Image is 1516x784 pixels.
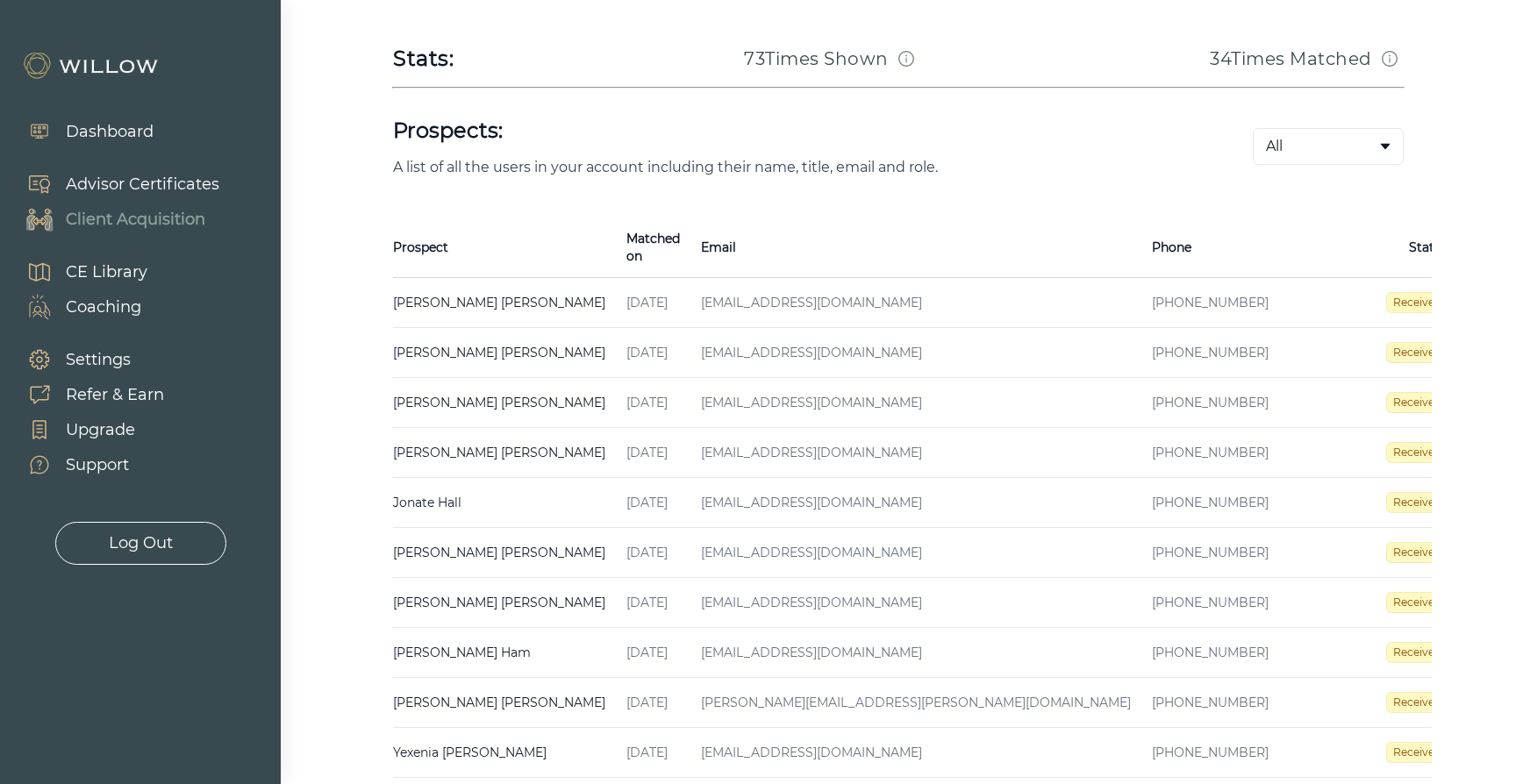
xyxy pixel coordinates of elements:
[1141,678,1279,728] td: [PHONE_NUMBER]
[616,428,690,478] td: [DATE]
[690,428,1141,478] td: [EMAIL_ADDRESS][DOMAIN_NAME]
[1386,642,1448,663] span: Received
[1386,742,1448,763] span: Received
[393,328,616,378] td: [PERSON_NAME] [PERSON_NAME]
[9,254,147,289] a: CE Library
[1382,51,1398,67] span: info-circle
[1141,478,1279,528] td: [PHONE_NUMBER]
[1378,139,1392,153] span: caret-down
[616,328,690,378] td: [DATE]
[109,531,173,555] div: Log Out
[1266,136,1283,157] span: All
[616,478,690,528] td: [DATE]
[9,412,164,447] a: Upgrade
[892,45,920,73] button: Match info
[66,120,154,144] div: Dashboard
[1141,378,1279,428] td: [PHONE_NUMBER]
[690,278,1141,328] td: [EMAIL_ADDRESS][DOMAIN_NAME]
[616,678,690,728] td: [DATE]
[393,528,616,578] td: [PERSON_NAME] [PERSON_NAME]
[66,348,131,372] div: Settings
[898,51,914,67] span: info-circle
[616,278,690,328] td: [DATE]
[22,52,162,80] img: Willow
[393,578,616,628] td: [PERSON_NAME] [PERSON_NAME]
[393,45,454,73] div: Stats:
[393,628,616,678] td: [PERSON_NAME] Ham
[744,46,889,71] h3: 73 Times Shown
[1279,217,1459,278] th: Status
[393,278,616,328] td: [PERSON_NAME] [PERSON_NAME]
[690,578,1141,628] td: [EMAIL_ADDRESS][DOMAIN_NAME]
[9,114,154,149] a: Dashboard
[1141,628,1279,678] td: [PHONE_NUMBER]
[690,328,1141,378] td: [EMAIL_ADDRESS][DOMAIN_NAME]
[393,217,616,278] th: Prospect
[1386,292,1448,313] span: Received
[616,378,690,428] td: [DATE]
[1141,528,1279,578] td: [PHONE_NUMBER]
[66,383,164,407] div: Refer & Earn
[616,217,690,278] th: Matched on
[690,678,1141,728] td: [PERSON_NAME][EMAIL_ADDRESS][PERSON_NAME][DOMAIN_NAME]
[393,159,1197,175] p: A list of all the users in your account including their name, title, email and role.
[1376,45,1404,73] button: Match info
[690,728,1141,778] td: [EMAIL_ADDRESS][DOMAIN_NAME]
[393,378,616,428] td: [PERSON_NAME] [PERSON_NAME]
[66,296,141,319] div: Coaching
[66,208,205,232] div: Client Acquisition
[1141,217,1279,278] th: Phone
[1386,592,1448,613] span: Received
[1386,342,1448,363] span: Received
[1386,692,1448,713] span: Received
[393,678,616,728] td: [PERSON_NAME] [PERSON_NAME]
[1141,728,1279,778] td: [PHONE_NUMBER]
[66,260,147,284] div: CE Library
[1386,542,1448,563] span: Received
[393,478,616,528] td: Jonate Hall
[616,728,690,778] td: [DATE]
[1386,492,1448,513] span: Received
[9,167,219,202] a: Advisor Certificates
[1386,392,1448,413] span: Received
[9,202,219,237] a: Client Acquisition
[9,342,164,377] a: Settings
[1141,328,1279,378] td: [PHONE_NUMBER]
[393,728,616,778] td: Yexenia [PERSON_NAME]
[616,578,690,628] td: [DATE]
[1141,578,1279,628] td: [PHONE_NUMBER]
[1141,278,1279,328] td: [PHONE_NUMBER]
[690,378,1141,428] td: [EMAIL_ADDRESS][DOMAIN_NAME]
[393,428,616,478] td: [PERSON_NAME] [PERSON_NAME]
[616,628,690,678] td: [DATE]
[690,628,1141,678] td: [EMAIL_ADDRESS][DOMAIN_NAME]
[393,117,1197,145] h1: Prospects:
[616,528,690,578] td: [DATE]
[690,217,1141,278] th: Email
[9,289,147,324] a: Coaching
[1141,428,1279,478] td: [PHONE_NUMBER]
[9,377,164,412] a: Refer & Earn
[66,418,135,442] div: Upgrade
[1210,46,1372,71] h3: 34 Times Matched
[690,528,1141,578] td: [EMAIL_ADDRESS][DOMAIN_NAME]
[690,478,1141,528] td: [EMAIL_ADDRESS][DOMAIN_NAME]
[66,453,129,477] div: Support
[1386,442,1448,463] span: Received
[66,173,219,196] div: Advisor Certificates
